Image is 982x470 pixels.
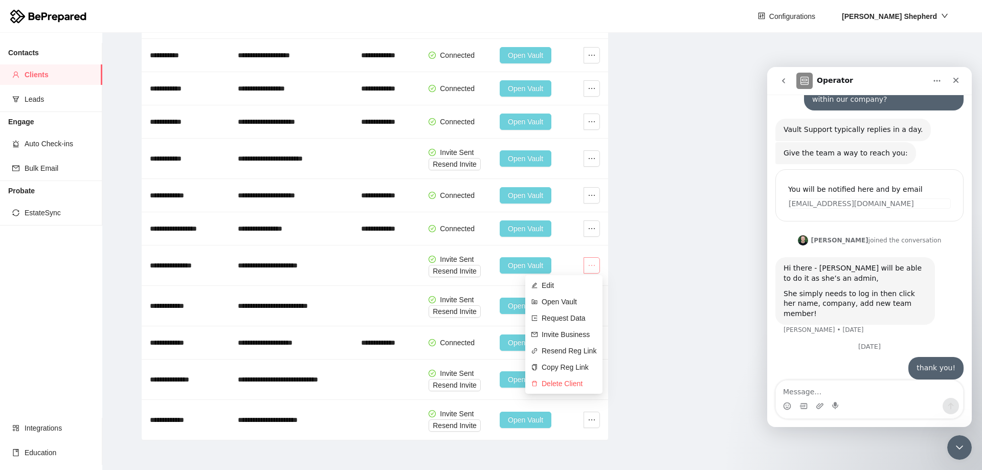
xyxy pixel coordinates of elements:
[500,80,551,97] button: Open Vault
[531,331,538,338] span: mail
[941,12,948,19] span: down
[429,339,436,346] span: check-circle
[508,116,543,127] span: Open Vault
[508,337,543,348] span: Open Vault
[584,225,599,233] span: ellipsis
[440,296,474,304] span: Invite Sent
[542,329,596,340] span: Invite Business
[429,379,481,391] button: Resend Invite
[433,379,477,391] span: Resend Invite
[584,261,599,270] span: ellipsis
[542,280,596,291] span: Edit
[25,133,94,154] span: Auto Check-ins
[508,190,543,201] span: Open Vault
[25,418,94,438] span: Integrations
[542,296,596,307] span: Open Vault
[500,114,551,130] button: Open Vault
[429,419,481,432] button: Resend Invite
[12,140,19,147] span: alert
[584,412,600,428] button: ellipsis
[584,220,600,237] button: ellipsis
[12,424,19,432] span: appstore-add
[429,305,481,318] button: Resend Invite
[842,12,937,20] strong: [PERSON_NAME] Shepherd
[508,374,543,385] span: Open Vault
[429,370,436,377] span: check-circle
[500,298,551,314] button: Open Vault
[542,345,596,356] span: Resend Reg Link
[433,265,477,277] span: Resend Invite
[12,71,19,78] span: user
[500,187,551,204] button: Open Vault
[12,209,19,216] span: sync
[584,154,599,163] span: ellipsis
[25,203,94,223] span: EstateSync
[25,64,94,85] span: Clients
[584,118,599,126] span: ellipsis
[531,282,538,288] span: edit
[750,8,823,25] button: controlConfigurations
[508,300,543,311] span: Open Vault
[531,315,538,321] span: import
[429,149,436,156] span: check-circle
[508,83,543,94] span: Open Vault
[25,158,94,178] span: Bulk Email
[429,265,481,277] button: Resend Invite
[8,118,34,126] strong: Engage
[429,410,436,417] span: check-circle
[433,420,477,431] span: Resend Invite
[584,257,600,274] button: ellipsis
[440,339,475,347] span: Connected
[429,85,436,92] span: check-circle
[500,257,551,274] button: Open Vault
[440,148,474,156] span: Invite Sent
[25,442,94,463] span: Education
[508,223,543,234] span: Open Vault
[433,306,477,317] span: Resend Invite
[25,89,94,109] span: Leads
[440,255,474,263] span: Invite Sent
[767,67,972,427] iframe: Intercom live chat
[542,378,596,389] span: Delete Client
[531,348,538,354] span: link
[440,225,475,233] span: Connected
[429,225,436,232] span: check-circle
[508,50,543,61] span: Open Vault
[508,260,543,271] span: Open Vault
[500,150,551,167] button: Open Vault
[531,299,538,305] span: folder-view
[500,371,551,388] button: Open Vault
[429,118,436,125] span: check-circle
[584,416,599,424] span: ellipsis
[440,369,474,377] span: Invite Sent
[542,312,596,324] span: Request Data
[584,114,600,130] button: ellipsis
[531,381,538,387] span: delete
[500,412,551,428] button: Open Vault
[429,52,436,59] span: check-circle
[584,187,600,204] button: ellipsis
[531,364,538,370] span: copy
[508,414,543,426] span: Open Vault
[508,153,543,164] span: Open Vault
[433,159,477,170] span: Resend Invite
[769,11,815,22] span: Configurations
